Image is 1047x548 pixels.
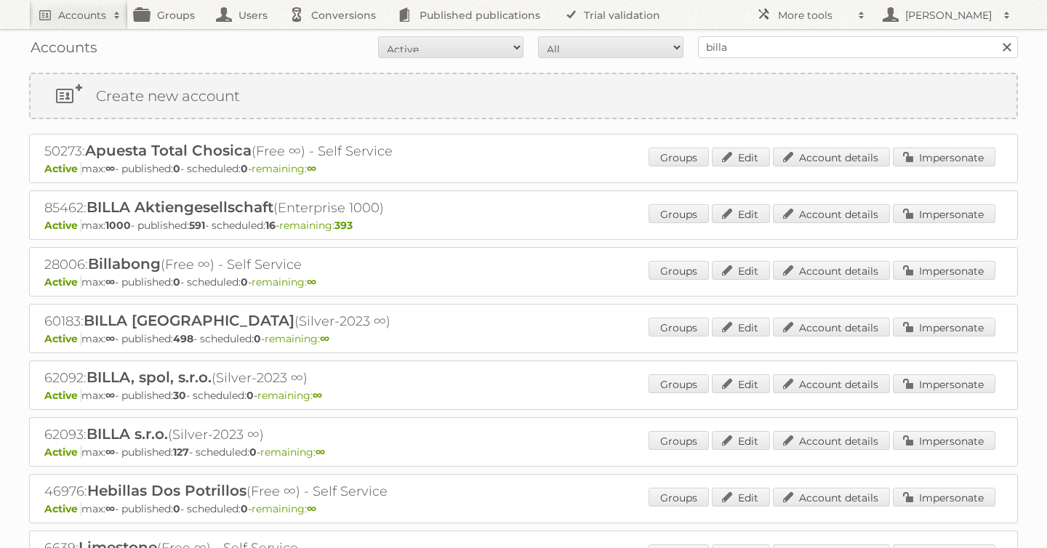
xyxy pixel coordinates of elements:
span: Active [44,502,81,515]
strong: 127 [173,446,189,459]
strong: ∞ [313,389,322,402]
h2: 62093: (Silver-2023 ∞) [44,425,553,444]
a: Groups [649,318,709,337]
strong: ∞ [105,446,115,459]
strong: 0 [173,275,180,289]
h2: 85462: (Enterprise 1000) [44,198,553,217]
a: Account details [773,488,890,507]
a: Account details [773,148,890,166]
a: Impersonate [893,488,995,507]
span: remaining: [252,275,316,289]
span: BILLA s.r.o. [87,425,168,443]
a: Groups [649,431,709,450]
a: Edit [712,148,770,166]
a: Account details [773,318,890,337]
p: max: - published: - scheduled: - [44,275,1003,289]
a: Account details [773,374,890,393]
strong: 393 [334,219,353,232]
strong: ∞ [105,275,115,289]
a: Account details [773,204,890,223]
strong: 0 [246,389,254,402]
span: remaining: [252,162,316,175]
strong: ∞ [307,502,316,515]
strong: 0 [241,162,248,175]
p: max: - published: - scheduled: - [44,446,1003,459]
a: Impersonate [893,148,995,166]
h2: 62092: (Silver-2023 ∞) [44,368,553,387]
a: Groups [649,204,709,223]
strong: 591 [189,219,205,232]
span: Apuesta Total Chosica [85,142,252,159]
a: Account details [773,431,890,450]
strong: 0 [241,502,248,515]
h2: [PERSON_NAME] [902,8,996,23]
h2: More tools [778,8,851,23]
strong: 1000 [105,219,131,232]
span: remaining: [279,219,353,232]
a: Groups [649,488,709,507]
span: Active [44,389,81,402]
span: remaining: [260,446,325,459]
a: Impersonate [893,431,995,450]
a: Groups [649,148,709,166]
p: max: - published: - scheduled: - [44,502,1003,515]
strong: ∞ [316,446,325,459]
a: Impersonate [893,261,995,280]
a: Edit [712,374,770,393]
span: BILLA, spol, s.r.o. [87,368,212,386]
h2: 50273: (Free ∞) - Self Service [44,142,553,161]
p: max: - published: - scheduled: - [44,389,1003,402]
a: Edit [712,204,770,223]
p: max: - published: - scheduled: - [44,332,1003,345]
a: Edit [712,431,770,450]
strong: 0 [249,446,257,459]
a: Groups [649,374,709,393]
h2: 28006: (Free ∞) - Self Service [44,255,553,274]
h2: 60183: (Silver-2023 ∞) [44,312,553,331]
a: Edit [712,318,770,337]
span: BILLA [GEOGRAPHIC_DATA] [84,312,294,329]
strong: 0 [173,162,180,175]
a: Account details [773,261,890,280]
strong: ∞ [307,275,316,289]
a: Impersonate [893,374,995,393]
h2: Accounts [58,8,106,23]
a: Impersonate [893,318,995,337]
a: Groups [649,261,709,280]
span: remaining: [265,332,329,345]
span: remaining: [257,389,322,402]
a: Edit [712,261,770,280]
span: Active [44,446,81,459]
span: Active [44,162,81,175]
strong: ∞ [307,162,316,175]
strong: 498 [173,332,193,345]
span: Billabong [88,255,161,273]
span: Active [44,219,81,232]
p: max: - published: - scheduled: - [44,219,1003,232]
a: Impersonate [893,204,995,223]
span: Active [44,275,81,289]
span: BILLA Aktiengesellschaft [87,198,273,216]
strong: 0 [173,502,180,515]
strong: 16 [265,219,276,232]
span: Active [44,332,81,345]
strong: 30 [173,389,186,402]
p: max: - published: - scheduled: - [44,162,1003,175]
strong: ∞ [105,162,115,175]
strong: ∞ [320,332,329,345]
span: remaining: [252,502,316,515]
strong: 0 [241,275,248,289]
a: Edit [712,488,770,507]
span: Hebillas Dos Potrillos [87,482,246,499]
a: Create new account [31,74,1016,118]
strong: ∞ [105,332,115,345]
strong: ∞ [105,502,115,515]
strong: ∞ [105,389,115,402]
h2: 46976: (Free ∞) - Self Service [44,482,553,501]
strong: 0 [254,332,261,345]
